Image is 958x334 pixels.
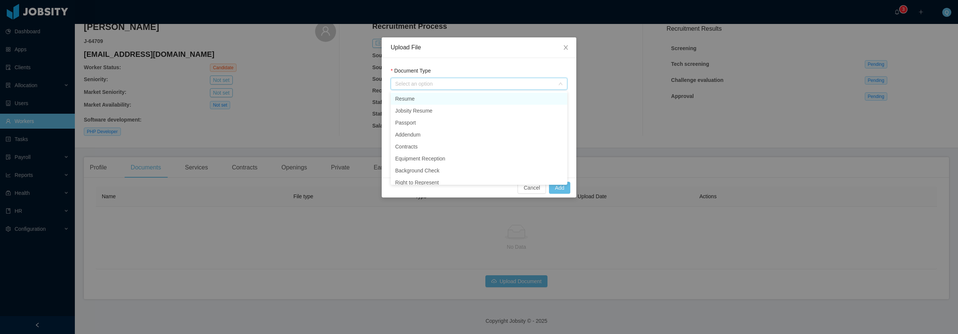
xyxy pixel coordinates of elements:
div: Upload File [391,43,567,52]
li: Background Check [391,165,567,177]
li: Passport [391,117,567,129]
label: Document Type [391,68,431,74]
button: Cancel [518,182,546,194]
li: Equipment Reception [391,153,567,165]
button: Add [549,182,570,194]
i: icon: down [558,82,563,87]
li: Jobsity Resume [391,105,567,117]
i: icon: close [563,45,569,50]
li: Addendum [391,129,567,141]
div: Select an option [395,80,555,88]
li: Contracts [391,141,567,153]
li: Right to Represent [391,177,567,189]
button: Close [555,37,576,58]
li: Resume [391,93,567,105]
